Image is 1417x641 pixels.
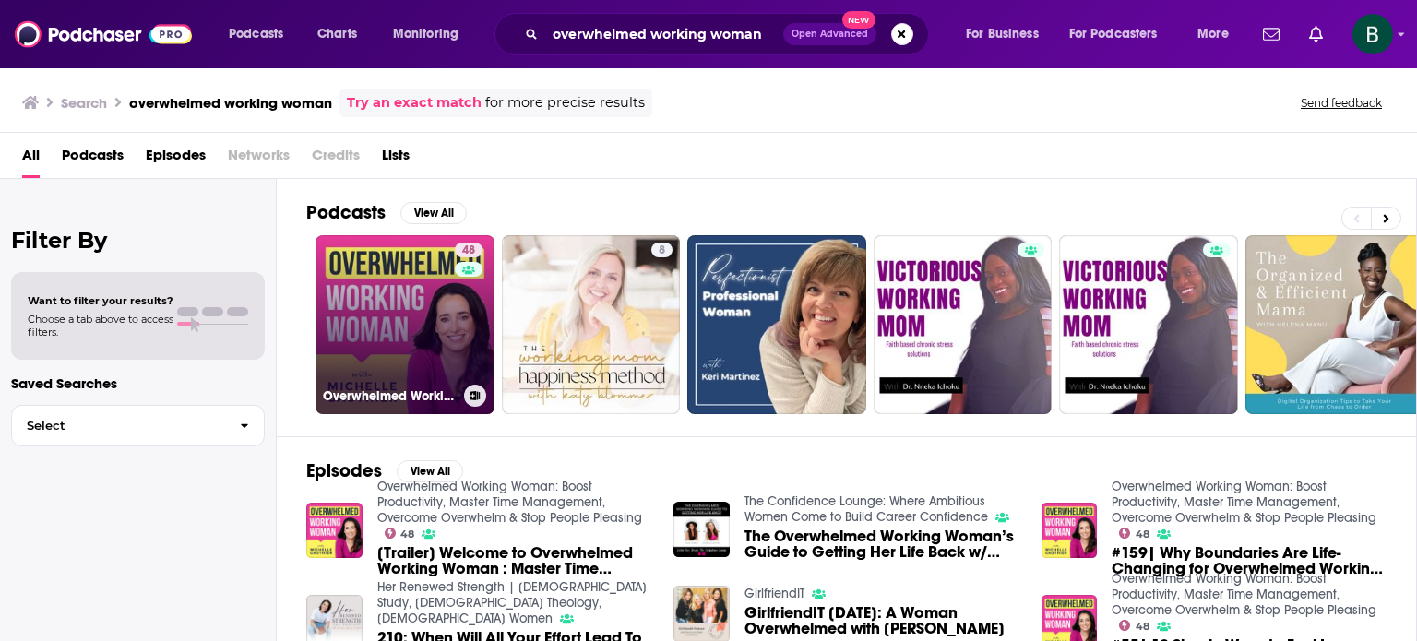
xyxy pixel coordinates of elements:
a: Overwhelmed Working Woman: Boost Productivity, Master Time Management, Overcome Overwhelm & Stop ... [1112,571,1376,618]
button: Select [11,405,265,446]
img: The Overwhelmed Working Woman’s Guide to Getting Her Life Back w/ Michelle Gauthier [673,502,730,558]
span: Monitoring [393,21,458,47]
a: Try an exact match [347,92,482,113]
span: for more precise results [485,92,645,113]
p: Saved Searches [11,374,265,392]
a: The Overwhelmed Working Woman’s Guide to Getting Her Life Back w/ Michelle Gauthier [744,528,1019,560]
h3: Overwhelmed Working Woman: Boost Productivity, Master Time Management, Overcome Overwhelm & Stop ... [323,388,457,404]
button: open menu [216,19,307,49]
span: 48 [1136,623,1149,631]
a: Charts [305,19,368,49]
button: open menu [1185,19,1252,49]
button: open menu [953,19,1062,49]
span: Networks [228,140,290,178]
a: 48Overwhelmed Working Woman: Boost Productivity, Master Time Management, Overcome Overwhelm & Sto... [316,235,494,414]
a: 48 [455,243,482,257]
h3: Search [61,94,107,112]
a: Show notifications dropdown [1302,18,1330,50]
h2: Episodes [306,459,382,482]
a: Her Renewed Strength | Bible Study, Christian Theology, Christian Women [377,579,647,626]
span: 48 [1136,530,1149,539]
span: Choose a tab above to access filters. [28,313,173,338]
span: 48 [400,530,414,539]
a: Podcasts [62,140,124,178]
a: 48 [1119,620,1149,631]
a: The Confidence Lounge: Where Ambitious Women Come to Build Career Confidence [744,493,988,525]
img: Podchaser - Follow, Share and Rate Podcasts [15,17,192,52]
a: 8 [502,235,681,414]
h3: overwhelmed working woman [129,94,332,112]
a: Overwhelmed Working Woman: Boost Productivity, Master Time Management, Overcome Overwhelm & Stop ... [377,479,642,526]
button: open menu [1057,19,1185,49]
span: Select [12,420,225,432]
img: #159| Why Boundaries Are Life-Changing for Overwhelmed Working Women (You Can Do It!): Overwhelm,... [1042,503,1098,559]
span: 8 [659,242,665,260]
span: More [1197,21,1229,47]
a: 8 [651,243,673,257]
h2: Filter By [11,227,265,254]
a: 48 [1119,528,1149,539]
button: open menu [380,19,482,49]
span: For Podcasters [1069,21,1158,47]
a: GirlfriendIT 09-07-2017: A Woman Overwhelmed with Hayley DiMarco [744,605,1019,636]
span: Logged in as betsy46033 [1352,14,1393,54]
button: View All [397,460,463,482]
a: #159| Why Boundaries Are Life-Changing for Overwhelmed Working Women (You Can Do It!): Overwhelm,... [1112,545,1387,576]
button: Send feedback [1295,95,1387,111]
div: Search podcasts, credits, & more... [512,13,947,55]
span: Credits [312,140,360,178]
a: 48 [385,528,415,539]
a: GirlfriendIT [744,586,804,601]
span: 48 [462,242,475,260]
a: Overwhelmed Working Woman: Boost Productivity, Master Time Management, Overcome Overwhelm & Stop ... [1112,479,1376,526]
a: All [22,140,40,178]
input: Search podcasts, credits, & more... [545,19,783,49]
a: EpisodesView All [306,459,463,482]
span: Charts [317,21,357,47]
h2: Podcasts [306,201,386,224]
span: Open Advanced [792,30,868,39]
a: Lists [382,140,410,178]
a: Show notifications dropdown [1256,18,1287,50]
button: Show profile menu [1352,14,1393,54]
a: [Trailer] Welcome to Overwhelmed Working Woman : Master Time Management, Stop People Pleasing & F... [377,545,652,576]
button: View All [400,202,467,224]
img: [Trailer] Welcome to Overwhelmed Working Woman : Master Time Management, Stop People Pleasing & F... [306,503,363,559]
span: GirlfriendIT [DATE]: A Woman Overwhelmed with [PERSON_NAME] [744,605,1019,636]
span: The Overwhelmed Working Woman’s Guide to Getting Her Life Back w/ [PERSON_NAME] [744,528,1019,560]
a: PodcastsView All [306,201,467,224]
span: For Business [966,21,1039,47]
button: Open AdvancedNew [783,23,876,45]
span: New [842,11,875,29]
span: Want to filter your results? [28,294,173,307]
img: User Profile [1352,14,1393,54]
a: Episodes [146,140,206,178]
span: Podcasts [229,21,283,47]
